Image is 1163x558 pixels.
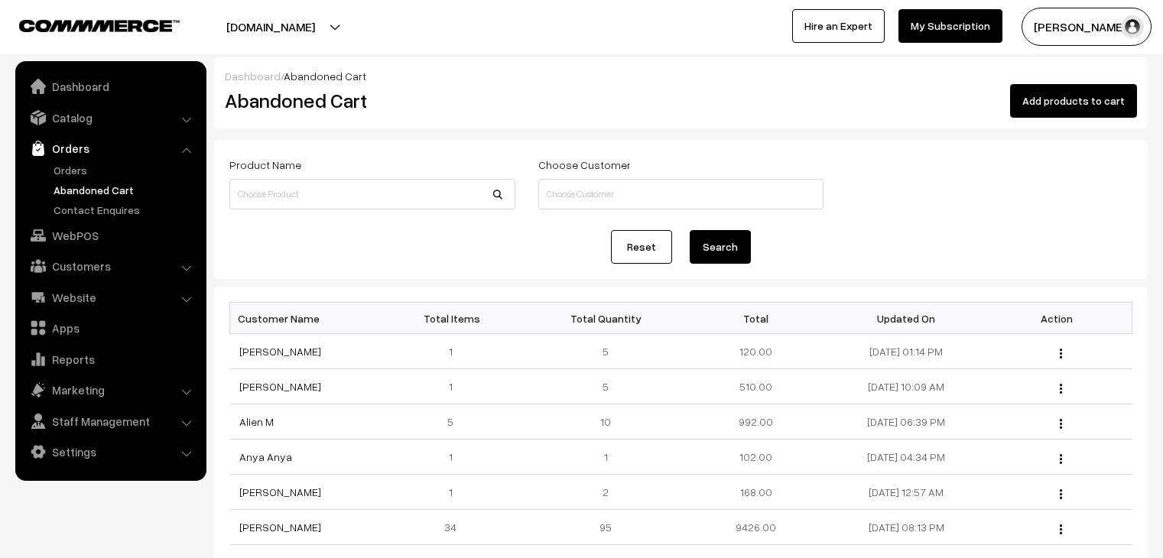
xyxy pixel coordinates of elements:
[531,369,681,404] td: 5
[225,70,281,83] a: Dashboard
[1060,454,1062,464] img: Menu
[239,415,274,428] a: Alien M
[1060,419,1062,429] img: Menu
[229,179,515,209] input: Choose Product
[380,404,531,440] td: 5
[19,20,180,31] img: COMMMERCE
[239,450,292,463] a: Anya Anya
[690,230,751,264] button: Search
[19,222,201,249] a: WebPOS
[681,440,831,475] td: 102.00
[982,303,1132,334] th: Action
[19,104,201,131] a: Catalog
[831,334,982,369] td: [DATE] 01:14 PM
[19,376,201,404] a: Marketing
[1022,8,1152,46] button: [PERSON_NAME]…
[239,485,321,498] a: [PERSON_NAME]
[681,404,831,440] td: 992.00
[50,182,201,198] a: Abandoned Cart
[19,407,201,435] a: Staff Management
[230,303,381,334] th: Customer Name
[239,345,321,358] a: [PERSON_NAME]
[19,252,201,280] a: Customers
[831,369,982,404] td: [DATE] 10:09 AM
[531,440,681,475] td: 1
[1010,84,1137,118] button: Add products to cart
[831,510,982,545] td: [DATE] 08:13 PM
[531,303,681,334] th: Total Quantity
[681,369,831,404] td: 510.00
[531,510,681,545] td: 95
[225,68,1137,84] div: /
[831,303,982,334] th: Updated On
[380,303,531,334] th: Total Items
[380,369,531,404] td: 1
[792,9,885,43] a: Hire an Expert
[239,521,321,534] a: [PERSON_NAME]
[1060,349,1062,358] img: Menu
[538,179,824,209] input: Choose Customer
[239,380,321,393] a: [PERSON_NAME]
[611,230,672,264] a: Reset
[50,162,201,178] a: Orders
[19,314,201,342] a: Apps
[1121,15,1144,38] img: user
[173,8,369,46] button: [DOMAIN_NAME]
[229,157,301,173] label: Product Name
[19,346,201,373] a: Reports
[225,89,514,112] h2: Abandoned Cart
[19,135,201,162] a: Orders
[1060,384,1062,394] img: Menu
[19,15,153,34] a: COMMMERCE
[19,73,201,100] a: Dashboard
[50,202,201,218] a: Contact Enquires
[681,334,831,369] td: 120.00
[1060,524,1062,534] img: Menu
[1060,489,1062,499] img: Menu
[284,70,366,83] span: Abandoned Cart
[681,303,831,334] th: Total
[531,334,681,369] td: 5
[531,404,681,440] td: 10
[831,440,982,475] td: [DATE] 04:34 PM
[538,157,631,173] label: Choose Customer
[19,438,201,466] a: Settings
[19,284,201,311] a: Website
[681,475,831,510] td: 168.00
[380,475,531,510] td: 1
[898,9,1002,43] a: My Subscription
[831,404,982,440] td: [DATE] 06:39 PM
[831,475,982,510] td: [DATE] 12:57 AM
[380,510,531,545] td: 34
[380,334,531,369] td: 1
[380,440,531,475] td: 1
[681,510,831,545] td: 9426.00
[531,475,681,510] td: 2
